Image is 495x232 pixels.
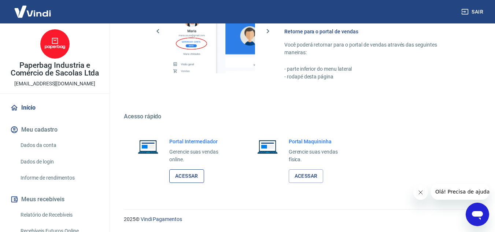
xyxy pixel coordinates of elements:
[9,191,101,207] button: Meus recebíveis
[284,28,460,35] h6: Retorne para o portal de vendas
[169,169,204,183] a: Acessar
[141,216,182,222] a: Vindi Pagamentos
[4,5,62,11] span: Olá! Precisa de ajuda?
[18,170,101,185] a: Informe de rendimentos
[252,138,283,155] img: Imagem de um notebook aberto
[9,122,101,138] button: Meu cadastro
[133,138,163,155] img: Imagem de um notebook aberto
[6,62,104,77] p: Paperbag Industria e Comércio de Sacolas Ltda
[9,0,56,23] img: Vindi
[40,29,70,59] img: 7db1a6c6-15d7-4288-961d-ced52c303e3a.jpeg
[18,138,101,153] a: Dados da conta
[18,154,101,169] a: Dados de login
[169,148,230,163] p: Gerencie suas vendas online.
[169,138,230,145] h6: Portal Intermediador
[289,169,324,183] a: Acessar
[124,216,477,223] p: 2025 ©
[413,185,428,200] iframe: Fechar mensagem
[284,41,460,56] p: Você poderá retornar para o portal de vendas através das seguintes maneiras:
[289,138,350,145] h6: Portal Maquininha
[460,5,486,19] button: Sair
[466,203,489,226] iframe: Botão para abrir a janela de mensagens
[431,184,489,200] iframe: Mensagem da empresa
[9,100,101,116] a: Início
[289,148,350,163] p: Gerencie suas vendas física.
[18,207,101,222] a: Relatório de Recebíveis
[14,80,95,88] p: [EMAIL_ADDRESS][DOMAIN_NAME]
[284,73,460,81] p: - rodapé desta página
[284,65,460,73] p: - parte inferior do menu lateral
[124,113,477,120] h5: Acesso rápido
